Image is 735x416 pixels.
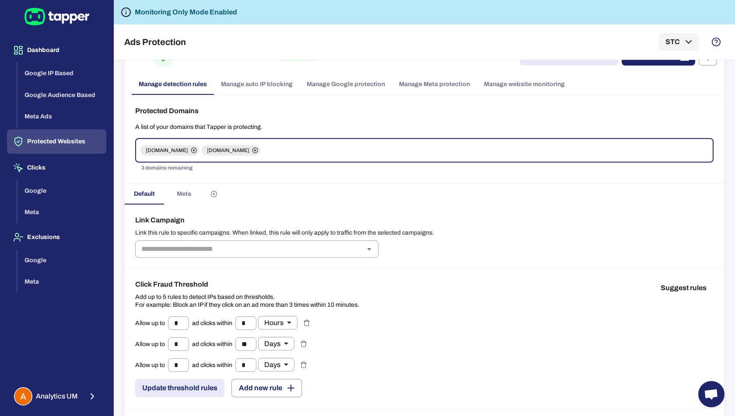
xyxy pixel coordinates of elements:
button: Dashboard [7,38,106,62]
div: Open chat [698,381,724,407]
a: Manage auto IP blocking [214,74,300,95]
img: Analytics UM [15,388,31,405]
div: Allow up to ad clicks within [135,358,294,372]
a: Meta Ads [17,112,106,120]
span: Meta [177,190,191,198]
a: Manage Meta protection [392,74,477,95]
button: STC [658,33,699,51]
button: Update threshold rules [135,379,224,397]
span: [DOMAIN_NAME] [202,147,255,154]
a: Dashboard [7,46,106,53]
a: Manage detection rules [132,74,214,95]
div: [DOMAIN_NAME] [202,145,260,156]
p: Add up to 5 rules to detect IPs based on thresholds. For example: Block an IP if they click on an... [135,293,359,309]
a: Google IP Based [17,69,106,76]
button: Add new rule [231,379,302,397]
a: Exclusions [7,233,106,240]
button: Google [17,180,106,202]
a: Meta [17,208,106,215]
div: Hours [258,316,297,329]
div: Days [258,337,294,350]
a: Manage website monitoring [477,74,572,95]
button: Create custom rules [203,184,224,205]
h6: Protected Domains [135,106,714,116]
button: Analytics UMAnalytics UM [7,384,106,409]
h6: Monitoring Only Mode Enabled [135,7,237,17]
button: Google [17,250,106,271]
button: Exclusions [7,225,106,250]
div: Allow up to ad clicks within [135,316,297,330]
button: Google IP Based [17,62,106,84]
p: A list of your domains that Tapper is protecting. [135,123,714,131]
button: Clicks [7,156,106,180]
div: Days [258,358,294,371]
button: Meta Ads [17,106,106,128]
p: 3 domains remaining [141,164,707,173]
span: [DOMAIN_NAME] [140,147,193,154]
a: Protected Websites [7,137,106,145]
button: Suggest rules [654,279,714,297]
button: Google Audience Based [17,84,106,106]
a: Google [17,256,106,263]
button: Open [363,243,375,255]
button: Meta [17,271,106,293]
a: Manage Google protection [300,74,392,95]
a: Clicks [7,163,106,171]
h5: Ads Protection [124,37,186,47]
div: Allow up to ad clicks within [135,337,294,351]
a: Meta [17,277,106,285]
span: Default [134,190,155,198]
a: Google Audience Based [17,90,106,98]
svg: Tapper is not blocking any fraudulent activity for this domain [121,7,131,17]
h6: Link Campaign [135,215,714,225]
h6: Click Fraud Threshold [135,279,359,290]
p: Link this rule to specific campaigns. When linked, this rule will only apply to traffic from the ... [135,229,714,237]
span: Analytics UM [36,392,78,401]
button: Meta [17,201,106,223]
a: Google [17,186,106,194]
button: Protected Websites [7,129,106,154]
div: [DOMAIN_NAME] [140,145,199,156]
